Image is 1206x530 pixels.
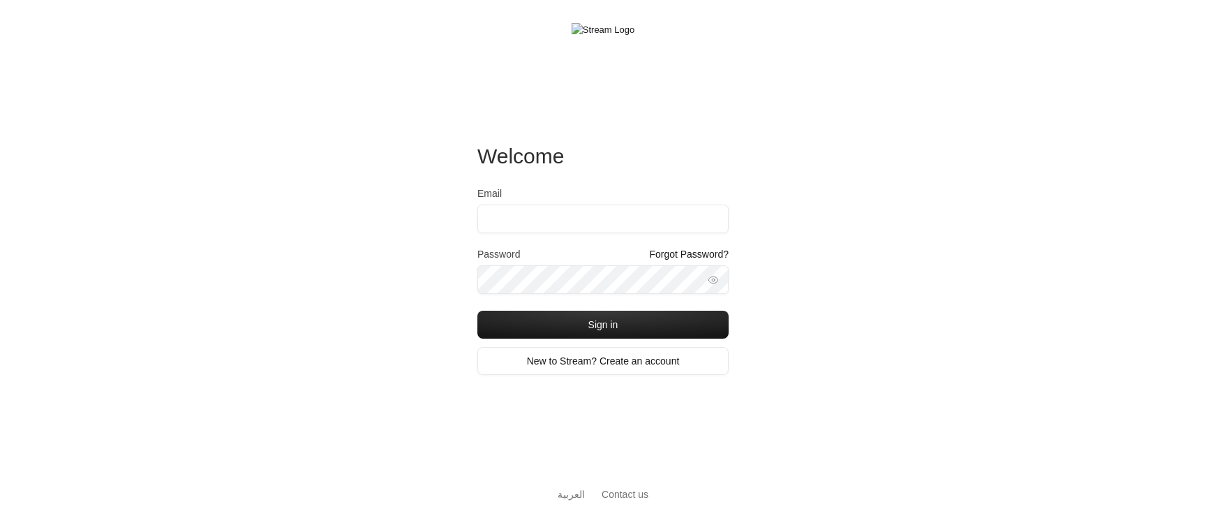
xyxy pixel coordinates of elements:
label: Email [477,186,502,200]
button: toggle password visibility [702,269,724,291]
span: Welcome [477,145,564,168]
a: Contact us [602,489,648,500]
a: العربية [558,482,585,508]
a: New to Stream? Create an account [477,347,729,375]
button: Contact us [602,487,648,502]
label: Password [477,247,520,261]
img: Stream Logo [572,23,634,37]
button: Sign in [477,311,729,339]
a: Forgot Password? [649,247,729,261]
